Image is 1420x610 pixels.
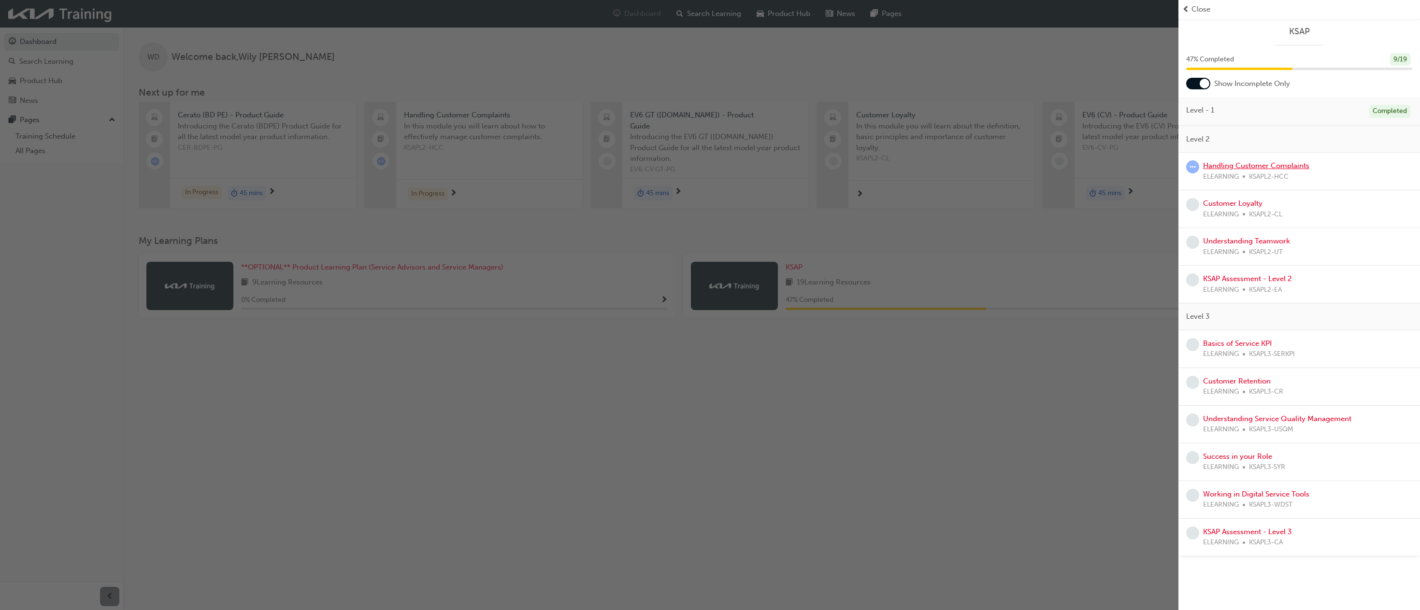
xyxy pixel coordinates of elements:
span: learningRecordVerb_NONE-icon [1186,338,1199,351]
span: ELEARNING [1203,386,1239,397]
span: prev-icon [1182,4,1190,15]
a: KSAP [1186,26,1412,37]
span: Show Incomplete Only [1214,78,1290,89]
span: KSAPL3-WDST [1249,499,1292,511]
span: KSAPL2-UT [1249,247,1283,258]
span: ELEARNING [1203,171,1239,183]
span: KSAPL3-CA [1249,537,1283,548]
span: KSAPL2-EA [1249,284,1282,296]
span: learningRecordVerb_NONE-icon [1186,451,1199,464]
span: Level 3 [1186,311,1210,322]
button: prev-iconClose [1182,4,1416,15]
a: Working in Digital Service Tools [1203,490,1309,498]
span: learningRecordVerb_NONE-icon [1186,236,1199,249]
span: ELEARNING [1203,209,1239,220]
span: ELEARNING [1203,462,1239,473]
span: learningRecordVerb_NONE-icon [1186,413,1199,426]
span: ELEARNING [1203,247,1239,258]
a: Understanding Teamwork [1203,237,1290,245]
div: Completed [1369,105,1410,118]
span: learningRecordVerb_NONE-icon [1186,489,1199,502]
span: ELEARNING [1203,499,1239,511]
span: Close [1191,4,1210,15]
span: learningRecordVerb_NONE-icon [1186,273,1199,286]
span: Level - 1 [1186,105,1214,116]
span: 47 % Completed [1186,54,1234,65]
span: learningRecordVerb_ATTEMPT-icon [1186,160,1199,173]
div: 9 / 19 [1390,53,1410,66]
a: Customer Retention [1203,377,1271,385]
a: Success in your Role [1203,452,1272,461]
span: KSAPL2-HCC [1249,171,1289,183]
span: KSAPL2-CL [1249,209,1282,220]
span: KSAPL3-CR [1249,386,1283,397]
span: ELEARNING [1203,284,1239,296]
span: ELEARNING [1203,424,1239,435]
span: learningRecordVerb_NONE-icon [1186,198,1199,211]
a: Understanding Service Quality Management [1203,414,1351,423]
a: Customer Loyalty [1203,199,1262,208]
span: ELEARNING [1203,537,1239,548]
a: Basics of Service KPI [1203,339,1272,348]
span: Level 2 [1186,134,1210,145]
span: learningRecordVerb_NONE-icon [1186,526,1199,539]
a: KSAP Assessment - Level 3 [1203,527,1292,536]
a: KSAP Assessment - Level 2 [1203,274,1292,283]
span: KSAPL3-SERKPI [1249,349,1295,360]
span: KSAPL3-USQM [1249,424,1293,435]
span: ELEARNING [1203,349,1239,360]
a: Handling Customer Complaints [1203,161,1309,170]
span: KSAPL3-SYR [1249,462,1285,473]
span: learningRecordVerb_NONE-icon [1186,376,1199,389]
